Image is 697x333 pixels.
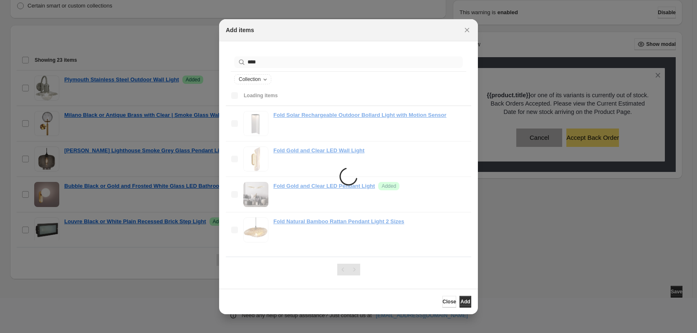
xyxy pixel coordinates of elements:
[226,26,254,34] h2: Add items
[460,298,470,305] span: Add
[239,76,261,83] span: Collection
[337,264,360,275] nav: Pagination
[461,24,473,36] button: Close
[442,298,456,305] span: Close
[460,296,471,308] button: Add
[235,75,271,84] button: Collection
[442,296,456,308] button: Close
